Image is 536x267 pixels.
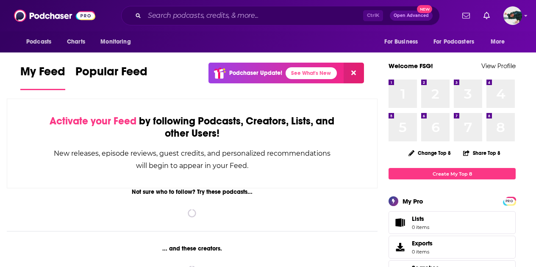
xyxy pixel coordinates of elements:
[412,215,429,223] span: Lists
[403,197,423,205] div: My Pro
[412,239,433,247] span: Exports
[20,64,65,84] span: My Feed
[389,62,433,70] a: Welcome FSG!
[61,34,90,50] a: Charts
[50,115,136,127] span: Activate your Feed
[503,6,522,25] span: Logged in as fsg.publicity
[503,6,522,25] button: Show profile menu
[504,198,514,204] span: PRO
[417,5,432,13] span: New
[392,217,408,228] span: Lists
[75,64,147,90] a: Popular Feed
[20,34,62,50] button: open menu
[286,67,337,79] a: See What's New
[491,36,505,48] span: More
[7,245,378,252] div: ... and these creators.
[100,36,131,48] span: Monitoring
[392,241,408,253] span: Exports
[75,64,147,84] span: Popular Feed
[459,8,473,23] a: Show notifications dropdown
[121,6,440,25] div: Search podcasts, credits, & more...
[7,188,378,195] div: Not sure who to follow? Try these podcasts...
[412,215,424,223] span: Lists
[412,224,429,230] span: 0 items
[481,62,516,70] a: View Profile
[485,34,516,50] button: open menu
[463,145,501,161] button: Share Top 8
[378,34,428,50] button: open menu
[433,36,474,48] span: For Podcasters
[67,36,85,48] span: Charts
[480,8,493,23] a: Show notifications dropdown
[390,11,433,21] button: Open AdvancedNew
[50,115,335,140] div: by following Podcasts, Creators, Lists, and other Users!
[20,64,65,90] a: My Feed
[412,249,433,255] span: 0 items
[389,168,516,179] a: Create My Top 8
[144,9,363,22] input: Search podcasts, credits, & more...
[50,147,335,172] div: New releases, episode reviews, guest credits, and personalized recommendations will begin to appe...
[363,10,383,21] span: Ctrl K
[403,148,456,158] button: Change Top 8
[229,69,282,77] p: Podchaser Update!
[503,6,522,25] img: User Profile
[428,34,486,50] button: open menu
[394,14,429,18] span: Open Advanced
[504,198,514,204] a: PRO
[94,34,142,50] button: open menu
[389,236,516,259] a: Exports
[26,36,51,48] span: Podcasts
[14,8,95,24] img: Podchaser - Follow, Share and Rate Podcasts
[384,36,418,48] span: For Business
[389,211,516,234] a: Lists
